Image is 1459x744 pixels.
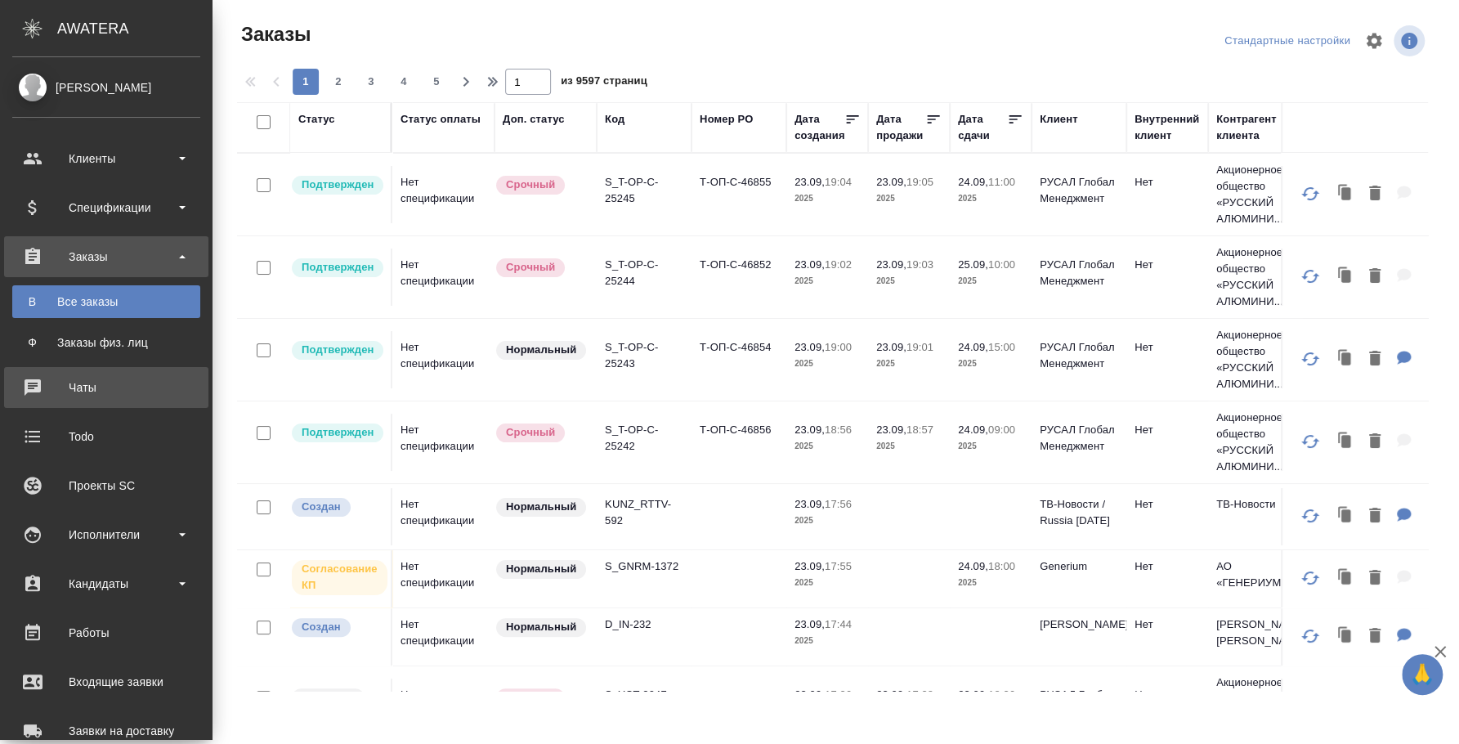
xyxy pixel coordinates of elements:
p: 2025 [794,633,860,649]
p: 2025 [794,273,860,289]
p: 19:01 [906,341,933,353]
td: Нет спецификации [392,608,495,666]
p: Создан [302,499,341,515]
p: 2025 [958,273,1023,289]
button: Удалить [1361,500,1389,533]
p: S_T-OP-C-25244 [605,257,683,289]
p: S_YCT-2047 [605,687,683,703]
button: 2 [325,69,351,95]
p: РУСАЛ Глобал Менеджмент [1040,257,1118,289]
p: РУСАЛ Глобал Менеджмент [1040,174,1118,207]
p: 24.09, [958,341,988,353]
p: РУСАЛ Глобал Менеджмент [1040,422,1118,455]
p: D_IN-232 [605,616,683,633]
p: 18:00 [988,560,1015,572]
a: ВВсе заказы [12,285,200,318]
button: Удалить [1361,620,1389,653]
div: Выставляет КМ после уточнения всех необходимых деталей и получения согласия клиента на запуск. С ... [290,257,383,279]
div: Выставляется автоматически, если на указанный объем услуг необходимо больше времени в стандартном... [495,257,589,279]
button: 🙏 [1402,654,1443,695]
p: Подтвержден [302,177,374,193]
button: Обновить [1291,339,1330,379]
div: Код [605,111,624,128]
div: Выставляется автоматически при создании заказа [290,616,383,639]
p: 24.09, [958,424,988,436]
button: 3 [358,69,384,95]
div: Статус оплаты [401,111,481,128]
td: Т-ОП-С-46856 [691,414,786,471]
span: из 9597 страниц [561,71,647,95]
p: [PERSON_NAME] [1040,616,1118,633]
p: 23.09, [958,688,988,701]
p: 25.09, [958,258,988,271]
button: Удалить [1361,343,1389,376]
p: 17:56 [825,498,852,510]
p: 2025 [794,513,860,529]
div: Спецификации [12,195,200,220]
td: Нет спецификации [392,550,495,607]
button: Обновить [1291,687,1330,726]
div: AWATERA [57,12,213,45]
span: Настроить таблицу [1354,21,1394,61]
p: 24.09, [958,560,988,572]
button: Клонировать [1330,620,1361,653]
p: Нет [1135,422,1200,438]
p: Нормальный [506,619,576,635]
a: Входящие заявки [4,661,208,702]
p: 23.09, [876,341,906,353]
td: Нет спецификации [392,249,495,306]
p: Нет [1135,257,1200,273]
td: Нет спецификации [392,166,495,223]
span: 5 [423,74,450,90]
p: 19:02 [825,258,852,271]
td: Нет спецификации [392,488,495,545]
td: Нет спецификации [392,414,495,471]
div: Работы [12,621,200,645]
p: 23.09, [794,341,825,353]
p: 23.09, [794,618,825,630]
button: 4 [391,69,417,95]
td: Т-ОП-С-46854 [691,331,786,388]
p: Акционерное общество «РУССКИЙ АЛЮМИНИ... [1216,244,1295,310]
div: Исполнители [12,522,200,547]
div: Заказы [12,244,200,269]
div: Выставляется автоматически, если на указанный объем услуг необходимо больше времени в стандартном... [495,687,589,709]
p: 2025 [794,190,860,207]
div: Контрагент клиента [1216,111,1295,144]
div: Клиент [1040,111,1077,128]
button: Обновить [1291,558,1330,598]
p: Нет [1135,687,1200,703]
div: Кандидаты [12,571,200,596]
button: Удалить [1361,690,1389,724]
p: Срочный [506,424,555,441]
div: split button [1220,29,1354,54]
div: Статус по умолчанию для стандартных заказов [495,496,589,518]
p: 23.09, [794,688,825,701]
p: Срочный [506,177,555,193]
div: Чаты [12,375,200,400]
p: Нет [1135,616,1200,633]
p: 17:36 [825,688,852,701]
p: Подтвержден [302,259,374,276]
p: Срочный [506,259,555,276]
p: Завершен [302,689,355,706]
p: Создан [302,619,341,635]
div: Доп. статус [503,111,565,128]
button: Обновить [1291,174,1330,213]
div: Выставляет КМ после уточнения всех необходимых деталей и получения согласия клиента на запуск. С ... [290,174,383,196]
p: 2025 [958,190,1023,207]
p: РУСАЛ Глобал Менеджмент_уст [1040,687,1118,719]
p: АО «ГЕНЕРИУМ» [1216,558,1295,591]
p: 2025 [876,190,942,207]
p: Нет [1135,174,1200,190]
p: 23.09, [876,424,906,436]
p: Нет [1135,558,1200,575]
span: 🙏 [1408,657,1436,692]
div: Клиенты [12,146,200,171]
p: 2025 [958,438,1023,455]
span: Посмотреть информацию [1394,25,1428,56]
p: 19:05 [906,176,933,188]
div: Входящие заявки [12,670,200,694]
div: Заказы физ. лиц [20,334,192,351]
p: 17:38 [906,688,933,701]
